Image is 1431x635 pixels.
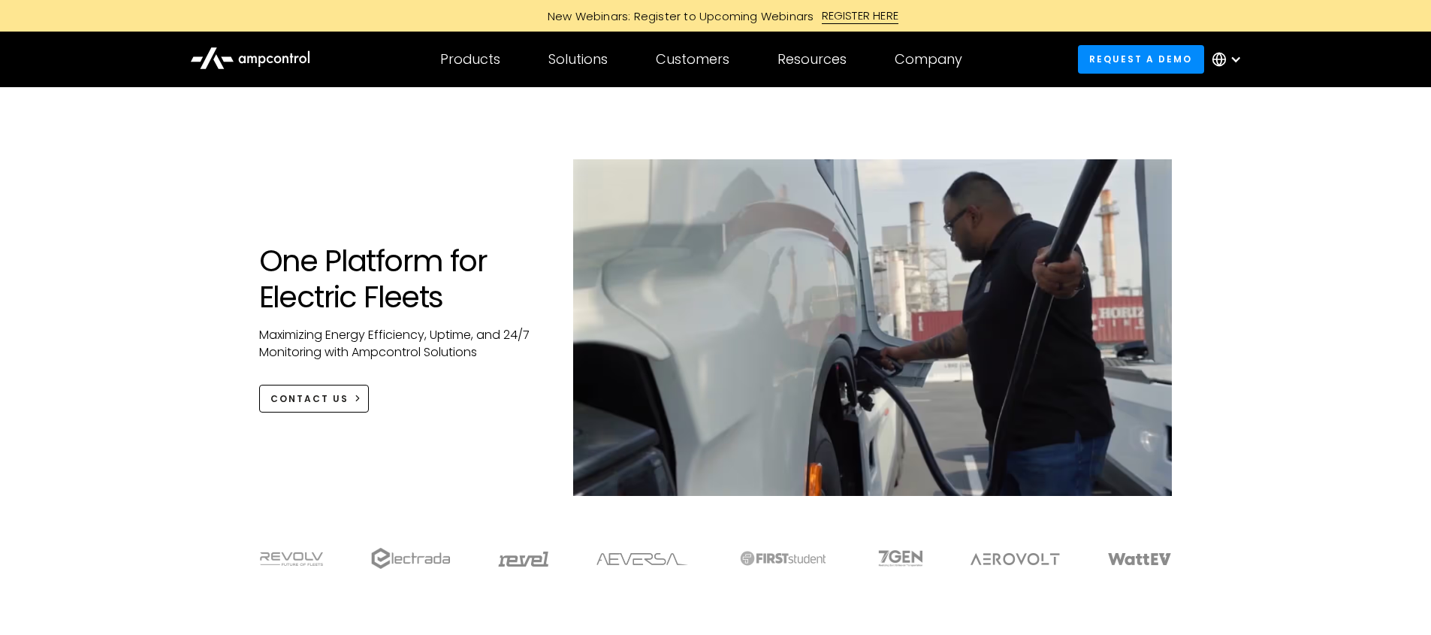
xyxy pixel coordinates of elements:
[656,51,729,68] div: Customers
[440,51,500,68] div: Products
[1108,553,1171,565] img: WattEV logo
[548,51,608,68] div: Solutions
[971,553,1060,565] img: Aerovolt Logo
[777,51,847,68] div: Resources
[1078,45,1204,73] a: Request a demo
[378,8,1054,24] a: New Webinars: Register to Upcoming WebinarsREGISTER HERE
[259,327,544,361] p: Maximizing Energy Efficiency, Uptime, and 24/7 Monitoring with Ampcontrol Solutions
[371,548,450,569] img: electrada logo
[822,8,899,24] div: REGISTER HERE
[259,243,544,315] h1: One Platform for Electric Fleets
[259,385,370,413] a: CONTACT US
[895,51,962,68] div: Company
[533,8,822,24] div: New Webinars: Register to Upcoming Webinars
[270,392,349,406] div: CONTACT US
